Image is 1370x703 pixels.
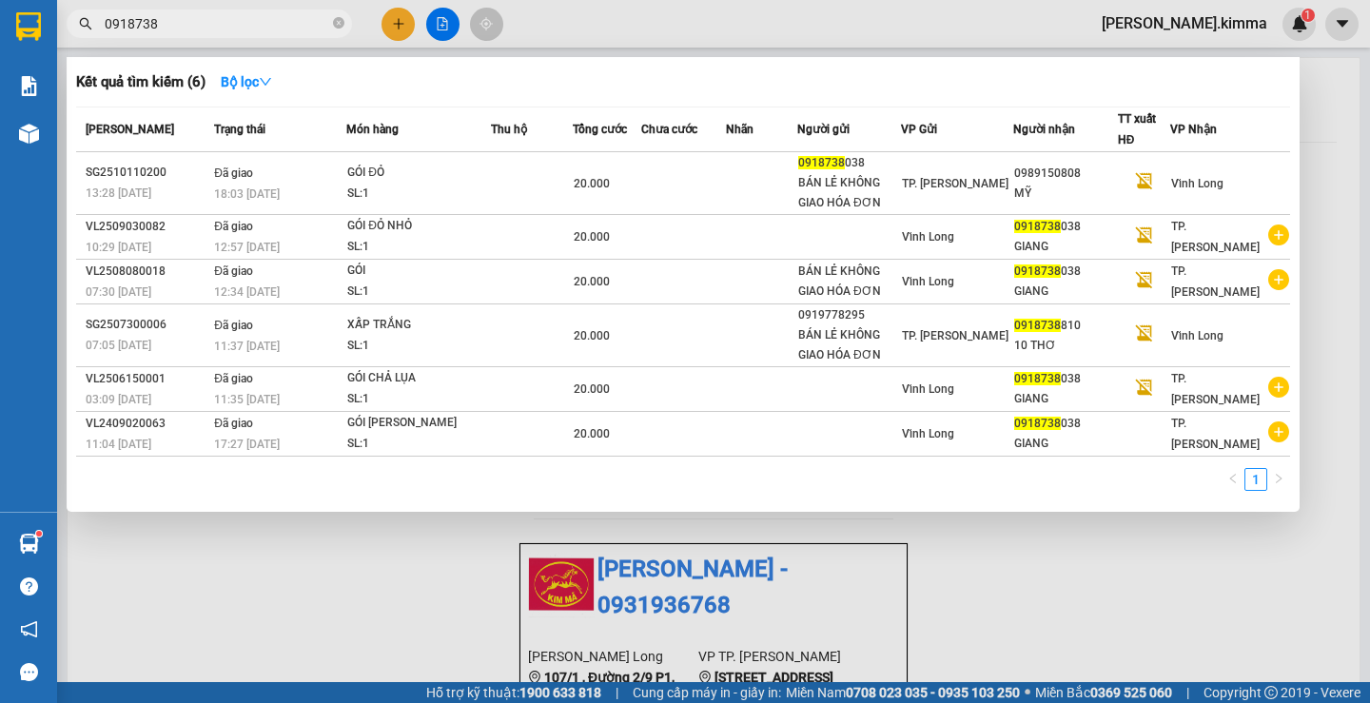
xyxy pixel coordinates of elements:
span: Vĩnh Long [902,427,954,440]
span: Đã giao [214,166,253,180]
div: GIANG [1014,434,1117,454]
span: Vĩnh Long [1171,329,1223,342]
span: VP Gửi [901,123,937,136]
span: 17:27 [DATE] [214,438,280,451]
div: VL2506150001 [86,369,208,389]
strong: Bộ lọc [221,74,272,89]
span: Thu hộ [491,123,527,136]
div: VL2508080018 [86,262,208,282]
sup: 1 [36,531,42,537]
div: MỸ [1014,184,1117,204]
img: logo-vxr [16,12,41,41]
div: GIANG [1014,237,1117,257]
span: Chưa cước [641,123,697,136]
span: 11:35 [DATE] [214,393,280,406]
span: Món hàng [346,123,399,136]
span: TP. [PERSON_NAME] [902,177,1008,190]
span: Đã giao [214,264,253,278]
div: 0989150808 [1014,164,1117,184]
span: close-circle [333,15,344,33]
span: 13:28 [DATE] [86,186,151,200]
span: plus-circle [1268,269,1289,290]
div: 038 [798,153,901,173]
span: TT xuất HĐ [1118,112,1156,146]
span: 20.000 [574,427,610,440]
h3: Kết quả tìm kiếm ( 6 ) [76,72,205,92]
div: BÁN LẺ KHÔNG GIAO HÓA ĐƠN [798,173,901,213]
span: search [79,17,92,30]
button: Bộ lọcdown [205,67,287,97]
span: message [20,663,38,681]
div: SL: 1 [347,237,490,258]
span: 11:04 [DATE] [86,438,151,451]
span: plus-circle [1268,421,1289,442]
span: Vĩnh Long [902,275,954,288]
div: GIANG [1014,389,1117,409]
li: Previous Page [1222,468,1244,491]
div: GÓI CHẢ LỤA [347,368,490,389]
span: 0918738 [1014,372,1061,385]
span: 0918738 [1014,264,1061,278]
div: GÓI ĐỎ NHỎ [347,216,490,237]
span: TP. [PERSON_NAME] [1171,264,1260,299]
div: 038 [1014,217,1117,237]
div: XẤP TRẮNG [347,315,490,336]
div: GIANG [1014,282,1117,302]
div: SL: 1 [347,336,490,357]
span: left [1227,473,1239,484]
span: down [259,75,272,88]
img: warehouse-icon [19,534,39,554]
span: Đã giao [214,417,253,430]
span: 0918738 [1014,319,1061,332]
span: Trạng thái [214,123,265,136]
div: BÁN LẺ KHÔNG GIAO HÓA ĐƠN [798,325,901,365]
span: Vĩnh Long [1171,177,1223,190]
span: Nhãn [726,123,753,136]
div: BÁN LẺ KHÔNG GIAO HÓA ĐƠN [798,262,901,302]
span: 11:37 [DATE] [214,340,280,353]
img: warehouse-icon [19,124,39,144]
span: TP. [PERSON_NAME] [1171,220,1260,254]
span: 20.000 [574,275,610,288]
span: Đã giao [214,372,253,385]
span: VP Nhận [1170,123,1217,136]
span: 03:09 [DATE] [86,393,151,406]
span: notification [20,620,38,638]
input: Tìm tên, số ĐT hoặc mã đơn [105,13,329,34]
span: Vĩnh Long [902,382,954,396]
span: 18:03 [DATE] [214,187,280,201]
span: close-circle [333,17,344,29]
span: 20.000 [574,230,610,244]
span: 12:34 [DATE] [214,285,280,299]
span: Vĩnh Long [902,230,954,244]
span: 12:57 [DATE] [214,241,280,254]
li: 1 [1244,468,1267,491]
span: 20.000 [574,177,610,190]
div: 038 [1014,262,1117,282]
div: GÓI [PERSON_NAME] [347,413,490,434]
span: Đã giao [214,220,253,233]
span: 07:05 [DATE] [86,339,151,352]
div: 038 [1014,414,1117,434]
button: left [1222,468,1244,491]
span: Tổng cước [573,123,627,136]
div: 0919778295 [798,305,901,325]
button: right [1267,468,1290,491]
div: 038 [1014,369,1117,389]
span: Người nhận [1013,123,1075,136]
span: [PERSON_NAME] [86,123,174,136]
span: 07:30 [DATE] [86,285,151,299]
span: 20.000 [574,329,610,342]
span: 10:29 [DATE] [86,241,151,254]
div: VL2409020063 [86,414,208,434]
div: 810 [1014,316,1117,336]
span: plus-circle [1268,377,1289,398]
div: SL: 1 [347,282,490,303]
li: Next Page [1267,468,1290,491]
div: SL: 1 [347,434,490,455]
span: TP. [PERSON_NAME] [1171,417,1260,451]
span: plus-circle [1268,225,1289,245]
a: 1 [1245,469,1266,490]
span: Người gửi [797,123,850,136]
span: 0918738 [1014,220,1061,233]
